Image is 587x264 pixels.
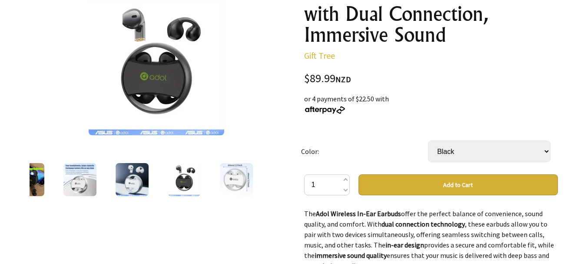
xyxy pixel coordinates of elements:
[301,128,428,174] td: Color:
[304,106,346,114] img: Afterpay
[304,94,558,114] div: or 4 payments of $22.50 with
[315,251,387,260] strong: immersive sound quality
[116,163,149,196] img: Adol Wireless In-Ear Earbuds with Dual Connection, Immersive Sound
[358,174,558,195] button: Add to Cart
[220,163,253,196] img: Adol Wireless In-Ear Earbuds with Dual Connection, Immersive Sound
[381,220,465,228] strong: dual connection technology
[385,241,424,249] strong: in-ear design
[11,163,44,196] img: Adol Wireless In-Ear Earbuds with Dual Connection, Immersive Sound
[304,73,558,85] div: $89.99
[304,50,335,61] a: Gift Tree
[168,163,201,196] img: Adol Wireless In-Ear Earbuds with Dual Connection, Immersive Sound
[335,74,351,84] span: NZD
[63,163,96,196] img: Adol Wireless In-Ear Earbuds with Dual Connection, Immersive Sound
[316,209,401,218] strong: Adol Wireless In-Ear Earbuds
